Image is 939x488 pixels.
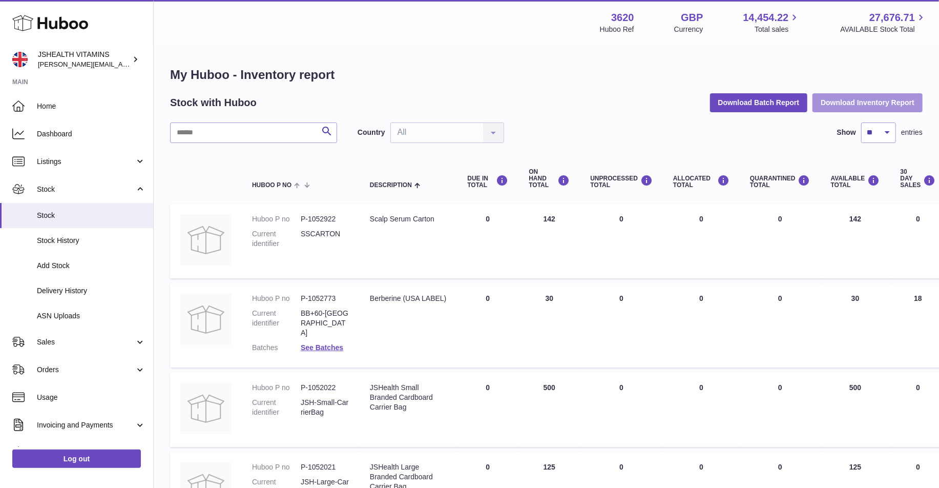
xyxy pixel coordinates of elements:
[12,52,28,67] img: francesca@jshealthvitamins.com
[252,383,301,393] dt: Huboo P no
[301,398,349,417] dd: JSH-Small-CarrierBag
[743,11,788,25] span: 14,454.22
[467,175,508,189] div: DUE IN TOTAL
[778,463,782,471] span: 0
[37,286,145,296] span: Delivery History
[518,204,580,278] td: 142
[457,283,518,368] td: 0
[37,101,145,111] span: Home
[821,283,890,368] td: 30
[37,420,135,430] span: Invoicing and Payments
[518,283,580,368] td: 30
[580,373,663,447] td: 0
[37,236,145,246] span: Stock History
[180,214,232,266] img: product image
[600,25,634,34] div: Huboo Ref
[37,157,135,167] span: Listings
[170,96,257,110] h2: Stock with Huboo
[681,11,703,25] strong: GBP
[831,175,880,189] div: AVAILABLE Total
[252,229,301,249] dt: Current identifier
[252,398,301,417] dt: Current identifier
[301,294,349,303] dd: P-1052773
[301,462,349,472] dd: P-1052021
[301,383,349,393] dd: P-1052022
[901,169,936,189] div: 30 DAY SALES
[12,450,141,468] a: Log out
[301,229,349,249] dd: SSCARTON
[869,11,915,25] span: 27,676.71
[252,309,301,338] dt: Current identifier
[370,294,447,303] div: Berberine (USA LABEL)
[663,204,740,278] td: 0
[821,204,890,278] td: 142
[37,185,135,194] span: Stock
[457,373,518,447] td: 0
[252,462,301,472] dt: Huboo P no
[837,128,856,137] label: Show
[37,129,145,139] span: Dashboard
[252,214,301,224] dt: Huboo P no
[37,261,145,271] span: Add Stock
[301,309,349,338] dd: BB+60-[GEOGRAPHIC_DATA]
[529,169,570,189] div: ON HAND Total
[663,283,740,368] td: 0
[37,211,145,220] span: Stock
[301,343,343,352] a: See Batches
[37,365,135,375] span: Orders
[370,214,447,224] div: Scalp Serum Carton
[611,11,634,25] strong: 3620
[180,383,232,434] img: product image
[370,383,447,412] div: JSHealth Small Branded Cardboard Carrier Bag
[37,393,145,402] span: Usage
[252,294,301,303] dt: Huboo P no
[743,11,800,34] a: 14,454.22 Total sales
[840,11,927,34] a: 27,676.71 AVAILABLE Stock Total
[457,204,518,278] td: 0
[590,175,653,189] div: UNPROCESSED Total
[778,215,782,223] span: 0
[252,343,301,353] dt: Batches
[38,50,130,69] div: JSHEALTH VITAMINS
[38,60,205,68] span: [PERSON_NAME][EMAIL_ADDRESS][DOMAIN_NAME]
[518,373,580,447] td: 500
[663,373,740,447] td: 0
[901,128,923,137] span: entries
[370,182,412,189] span: Description
[778,383,782,392] span: 0
[358,128,385,137] label: Country
[37,337,135,347] span: Sales
[750,175,810,189] div: QUARANTINED Total
[673,175,729,189] div: ALLOCATED Total
[778,294,782,302] span: 0
[580,283,663,368] td: 0
[252,182,291,189] span: Huboo P no
[580,204,663,278] td: 0
[710,93,808,112] button: Download Batch Report
[674,25,703,34] div: Currency
[37,311,145,321] span: ASN Uploads
[755,25,800,34] span: Total sales
[812,93,923,112] button: Download Inventory Report
[821,373,890,447] td: 500
[840,25,927,34] span: AVAILABLE Stock Total
[301,214,349,224] dd: P-1052922
[180,294,232,345] img: product image
[170,67,923,83] h1: My Huboo - Inventory report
